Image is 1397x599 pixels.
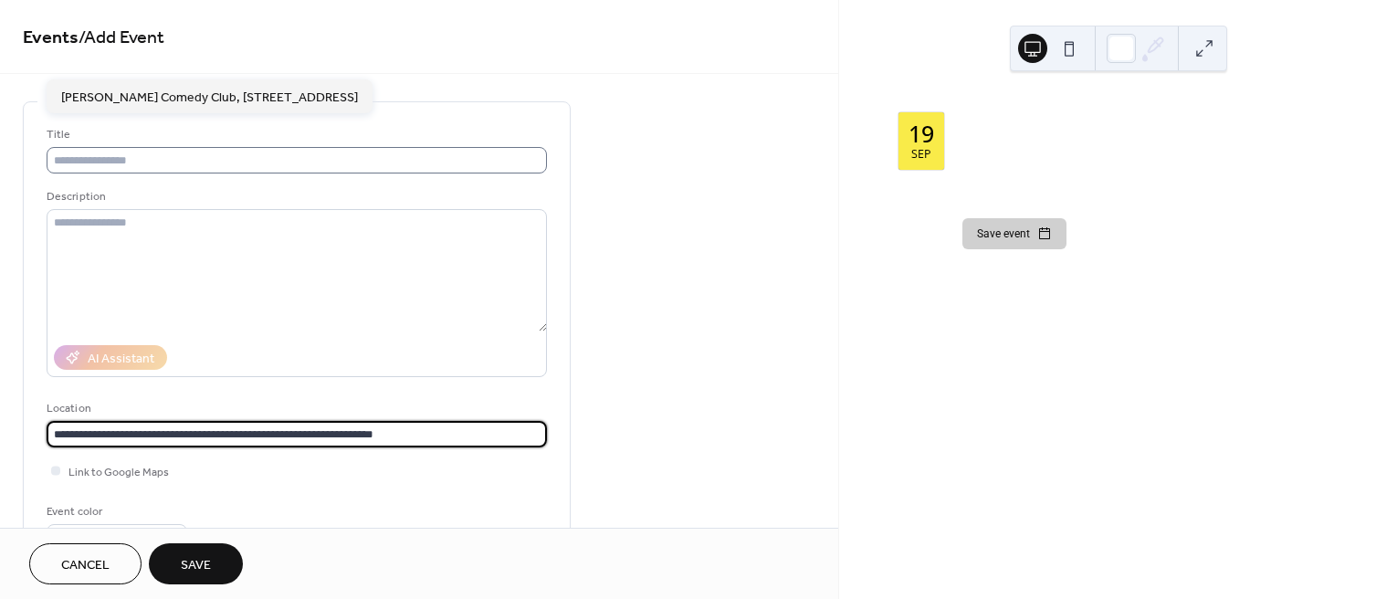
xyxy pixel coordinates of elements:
[911,149,931,161] div: Sep
[79,20,164,56] span: / Add Event
[149,543,243,584] button: Save
[61,556,110,575] span: Cancel
[29,543,142,584] button: Cancel
[984,184,1295,205] span: [PERSON_NAME] Comedy Club, [STREET_ADDRESS]
[962,109,1338,131] div: [PERSON_NAME] at [PERSON_NAME]
[962,218,1066,249] button: Save event
[984,140,1025,162] span: [DATE]
[23,20,79,56] a: Events
[962,184,977,205] div: ​
[68,463,169,482] span: Link to Google Maps
[909,122,934,145] div: 19
[61,89,358,108] span: [PERSON_NAME] Comedy Club, [STREET_ADDRESS]
[962,162,977,184] div: ​
[181,556,211,575] span: Save
[47,502,184,521] div: Event color
[1035,162,1080,184] span: 9:00pm
[962,140,977,162] div: ​
[47,187,543,206] div: Description
[984,162,1030,184] span: 8:00pm
[1030,162,1035,184] span: -
[47,125,543,144] div: Title
[47,399,543,418] div: Location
